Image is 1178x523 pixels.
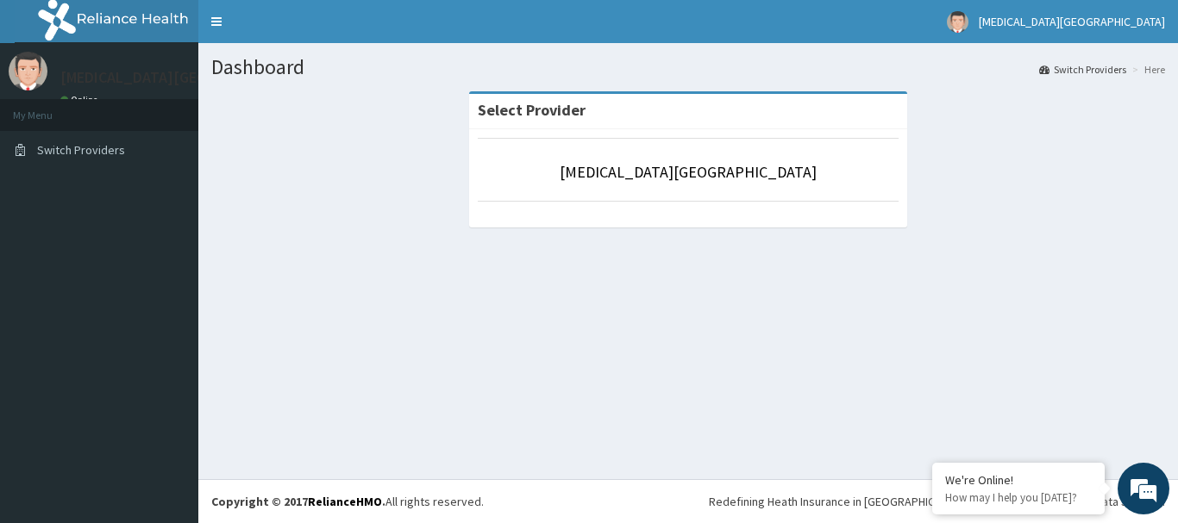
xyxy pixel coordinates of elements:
a: RelianceHMO [308,494,382,509]
span: [MEDICAL_DATA][GEOGRAPHIC_DATA] [979,14,1165,29]
div: Redefining Heath Insurance in [GEOGRAPHIC_DATA] using Telemedicine and Data Science! [709,493,1165,510]
img: User Image [9,52,47,90]
a: Online [60,94,102,106]
img: User Image [947,11,968,33]
li: Here [1128,62,1165,77]
span: Switch Providers [37,142,125,158]
h1: Dashboard [211,56,1165,78]
p: [MEDICAL_DATA][GEOGRAPHIC_DATA] [60,70,316,85]
strong: Select Provider [478,100,586,120]
div: We're Online! [945,472,1092,488]
p: How may I help you today? [945,490,1092,505]
strong: Copyright © 2017 . [211,494,385,509]
a: [MEDICAL_DATA][GEOGRAPHIC_DATA] [560,162,817,182]
a: Switch Providers [1039,62,1126,77]
footer: All rights reserved. [198,479,1178,523]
